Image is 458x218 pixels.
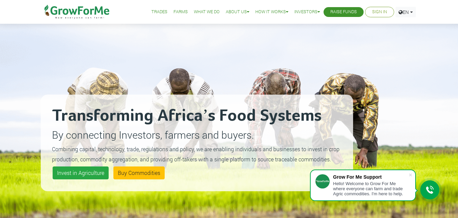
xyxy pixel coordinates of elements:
[194,8,220,16] a: What We Do
[333,181,408,196] div: Hello! Welcome to Grow For Me where everyone can farm and trade Agric commodities. I'm here to help.
[53,166,109,179] a: Invest in Agriculture
[396,7,416,17] a: EN
[226,8,249,16] a: About Us
[372,8,387,16] a: Sign In
[333,174,408,180] div: Grow For Me Support
[151,8,167,16] a: Trades
[294,8,320,16] a: Investors
[52,106,342,126] h2: Transforming Africa’s Food Systems
[255,8,288,16] a: How it Works
[52,145,340,163] small: Combining capital, technology, trade, regulations and policy, we are enabling individuals and bus...
[113,166,165,179] a: Buy Commodities
[173,8,188,16] a: Farms
[52,127,342,142] p: By connecting Investors, farmers and buyers.
[330,8,357,16] a: Raise Funds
